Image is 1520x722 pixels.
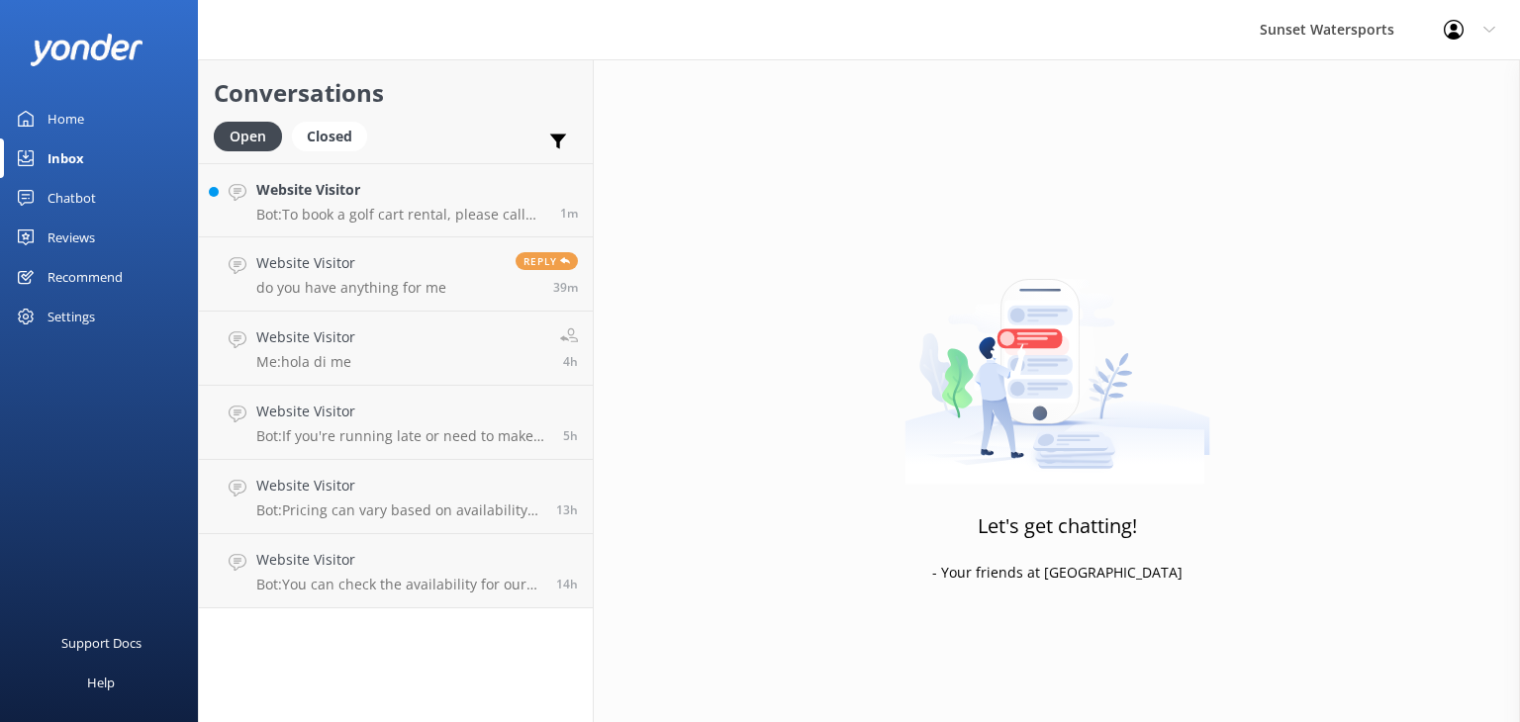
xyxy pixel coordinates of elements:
span: Sep 14 2025 10:42pm (UTC -05:00) America/Cancun [556,501,578,518]
h4: Website Visitor [256,401,548,422]
a: Website VisitorBot:Pricing can vary based on availability and seasonality. If you're seeing a dif... [199,460,593,534]
img: yonder-white-logo.png [30,34,143,66]
div: Home [47,99,84,138]
div: Support Docs [61,623,142,663]
p: Bot: Pricing can vary based on availability and seasonality. If you're seeing a different price a... [256,501,541,519]
span: Sep 15 2025 12:11pm (UTC -05:00) America/Cancun [560,205,578,222]
h4: Website Visitor [256,475,541,496]
p: Bot: To book a golf cart rental, please call our office at [PHONE_NUMBER]. Reservations are recom... [256,206,545,224]
a: Website Visitordo you have anything for meReply39m [199,237,593,312]
p: Me: hola di me [256,353,355,371]
a: Website VisitorBot:If you're running late or need to make changes to your reservation, please giv... [199,386,593,460]
h2: Conversations [214,74,578,112]
a: Open [214,125,292,146]
div: Inbox [47,138,84,178]
div: Open [214,122,282,151]
h4: Website Visitor [256,326,355,348]
p: do you have anything for me [256,279,446,297]
h4: Website Visitor [256,252,446,274]
p: - Your friends at [GEOGRAPHIC_DATA] [932,562,1183,584]
span: Sep 15 2025 11:33am (UTC -05:00) America/Cancun [553,279,578,296]
span: Sep 14 2025 09:50pm (UTC -05:00) America/Cancun [556,576,578,592]
div: Help [87,663,115,702]
div: Reviews [47,218,95,257]
h4: Website Visitor [256,549,541,571]
span: Sep 15 2025 08:10am (UTC -05:00) America/Cancun [563,353,578,370]
a: Website VisitorBot:You can check the availability for our sunset cruises and book your spot at [U... [199,534,593,608]
span: Sep 15 2025 06:25am (UTC -05:00) America/Cancun [563,427,578,444]
p: Bot: You can check the availability for our sunset cruises and book your spot at [URL][DOMAIN_NAM... [256,576,541,593]
a: Closed [292,125,377,146]
img: artwork of a man stealing a conversation from at giant smartphone [904,237,1210,485]
div: Recommend [47,257,123,297]
div: Chatbot [47,178,96,218]
h4: Website Visitor [256,179,545,201]
a: Website VisitorBot:To book a golf cart rental, please call our office at [PHONE_NUMBER]. Reservat... [199,163,593,237]
p: Bot: If you're running late or need to make changes to your reservation, please give our office a... [256,427,548,445]
a: Website VisitorMe:hola di me4h [199,312,593,386]
div: Settings [47,297,95,336]
span: Reply [516,252,578,270]
h3: Let's get chatting! [978,510,1137,542]
div: Closed [292,122,367,151]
